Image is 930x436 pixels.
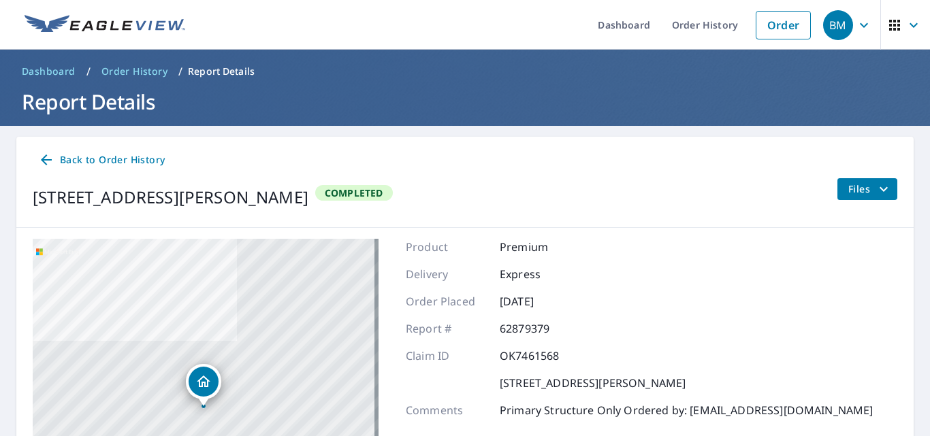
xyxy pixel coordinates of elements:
[317,186,391,199] span: Completed
[823,10,853,40] div: BM
[837,178,897,200] button: filesDropdownBtn-62879379
[406,320,487,337] p: Report #
[178,63,182,80] li: /
[406,293,487,309] p: Order Placed
[16,88,914,116] h1: Report Details
[500,402,873,418] p: Primary Structure Only Ordered by: [EMAIL_ADDRESS][DOMAIN_NAME]
[33,148,170,173] a: Back to Order History
[500,293,581,309] p: [DATE]
[500,348,581,364] p: OK7461568
[16,61,914,82] nav: breadcrumb
[38,152,165,169] span: Back to Order History
[188,65,255,78] p: Report Details
[25,15,185,35] img: EV Logo
[848,181,892,197] span: Files
[756,11,811,39] a: Order
[406,402,487,418] p: Comments
[96,61,173,82] a: Order History
[406,239,487,255] p: Product
[500,266,581,282] p: Express
[406,348,487,364] p: Claim ID
[500,375,686,391] p: [STREET_ADDRESS][PERSON_NAME]
[500,320,581,337] p: 62879379
[33,185,308,209] div: [STREET_ADDRESS][PERSON_NAME]
[500,239,581,255] p: Premium
[406,266,487,282] p: Delivery
[101,65,167,78] span: Order History
[186,364,221,406] div: Dropped pin, building 1, Residential property, 27 Silano Drive Oxford, CT 06478
[22,65,76,78] span: Dashboard
[16,61,81,82] a: Dashboard
[86,63,91,80] li: /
